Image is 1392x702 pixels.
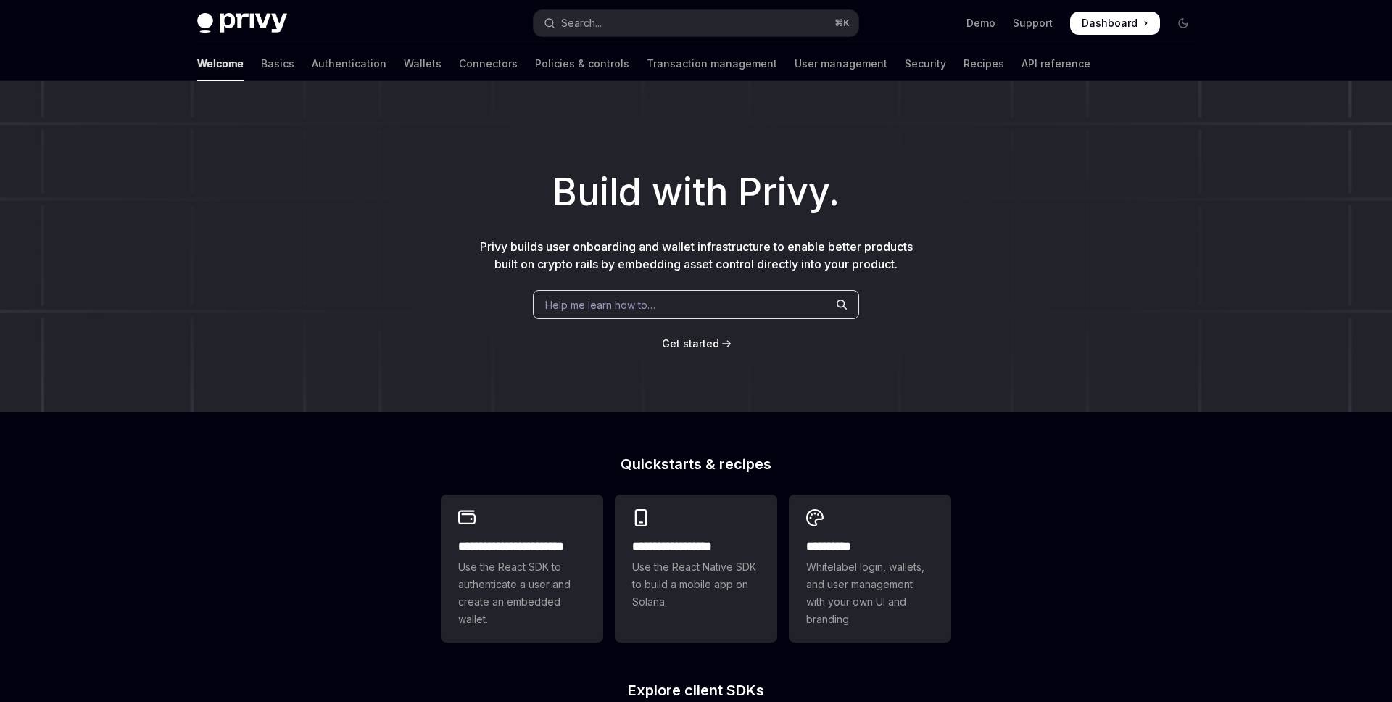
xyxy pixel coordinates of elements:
a: **** **** **** ***Use the React Native SDK to build a mobile app on Solana. [615,495,777,643]
a: Security [905,46,946,81]
button: Open search [534,10,858,36]
a: Wallets [404,46,442,81]
span: Whitelabel login, wallets, and user management with your own UI and branding. [806,558,934,628]
a: Recipes [964,46,1004,81]
a: Dashboard [1070,12,1160,35]
a: Welcome [197,46,244,81]
span: Dashboard [1082,16,1138,30]
span: Use the React SDK to authenticate a user and create an embedded wallet. [458,558,586,628]
h1: Build with Privy. [23,164,1369,220]
a: User management [795,46,887,81]
a: Get started [662,336,719,351]
a: Connectors [459,46,518,81]
a: Support [1013,16,1053,30]
span: Privy builds user onboarding and wallet infrastructure to enable better products built on crypto ... [480,239,913,271]
a: Transaction management [647,46,777,81]
a: Basics [261,46,294,81]
button: Toggle dark mode [1172,12,1195,35]
a: Policies & controls [535,46,629,81]
span: Get started [662,337,719,350]
a: Demo [966,16,995,30]
span: Use the React Native SDK to build a mobile app on Solana. [632,558,760,611]
a: **** *****Whitelabel login, wallets, and user management with your own UI and branding. [789,495,951,643]
h2: Explore client SDKs [441,683,951,698]
a: Authentication [312,46,386,81]
img: dark logo [197,13,287,33]
span: Help me learn how to… [545,297,655,313]
span: ⌘ K [834,17,850,29]
div: Search... [561,15,602,32]
h2: Quickstarts & recipes [441,457,951,471]
a: API reference [1022,46,1090,81]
